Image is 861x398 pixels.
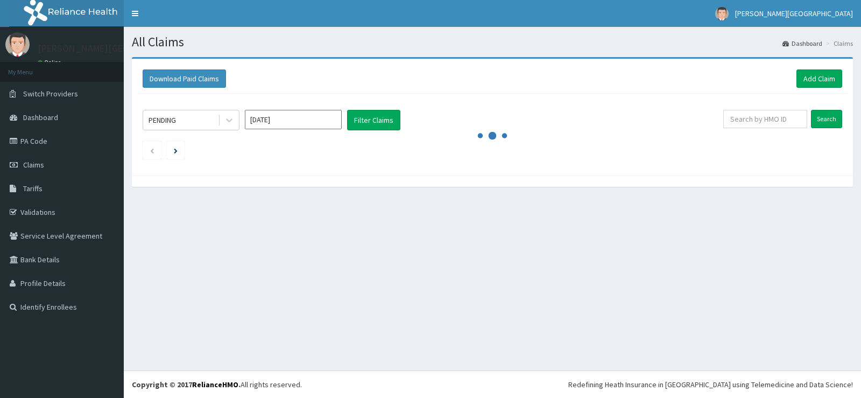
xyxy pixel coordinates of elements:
span: [PERSON_NAME][GEOGRAPHIC_DATA] [735,9,853,18]
span: Switch Providers [23,89,78,99]
input: Search by HMO ID [723,110,808,128]
input: Select Month and Year [245,110,342,129]
img: User Image [715,7,729,20]
button: Download Paid Claims [143,69,226,88]
input: Search [811,110,842,128]
button: Filter Claims [347,110,400,130]
a: RelianceHMO [192,380,238,389]
a: Dashboard [782,39,822,48]
a: Previous page [150,145,154,155]
a: Add Claim [796,69,842,88]
a: Next page [174,145,178,155]
h1: All Claims [132,35,853,49]
div: Redefining Heath Insurance in [GEOGRAPHIC_DATA] using Telemedicine and Data Science! [568,379,853,390]
p: [PERSON_NAME][GEOGRAPHIC_DATA] [38,44,197,53]
footer: All rights reserved. [124,371,861,398]
span: Claims [23,160,44,170]
span: Dashboard [23,113,58,122]
a: Online [38,59,63,66]
div: PENDING [149,115,176,125]
strong: Copyright © 2017 . [132,380,241,389]
li: Claims [823,39,853,48]
img: User Image [5,32,30,57]
span: Tariffs [23,184,43,193]
svg: audio-loading [476,120,509,152]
